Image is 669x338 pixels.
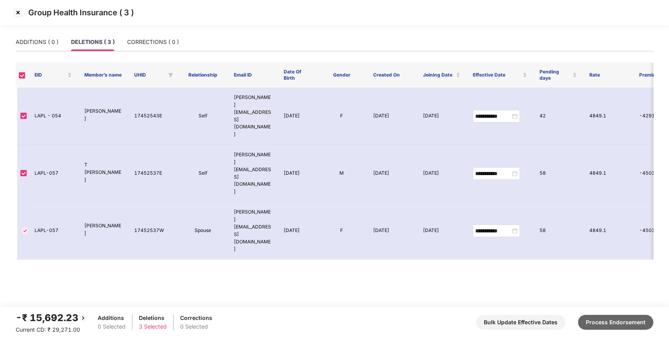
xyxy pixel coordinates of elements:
p: T [PERSON_NAME] [84,161,122,184]
td: [DATE] [366,145,416,202]
div: Deletions [139,314,167,322]
td: 4849.1 [583,145,633,202]
td: 17452537E [128,145,178,202]
span: Pending days [540,69,571,81]
td: [DATE] [366,202,416,259]
td: Self [178,88,228,145]
td: Self [178,145,228,202]
img: svg+xml;base64,PHN2ZyBpZD0iVGljay0zMngzMiIgeG1sbnM9Imh0dHA6Ly93d3cudzMub3JnLzIwMDAvc3ZnIiB3aWR0aD... [20,226,30,236]
div: 0 Selected [180,322,212,331]
th: EID [28,62,78,88]
img: svg+xml;base64,PHN2ZyBpZD0iQ3Jvc3MtMzJ4MzIiIHhtbG5zPSJodHRwOi8vd3d3LnczLm9yZy8yMDAwL3N2ZyIgd2lkdG... [12,6,24,19]
div: Corrections [180,314,212,322]
td: [DATE] [417,145,467,202]
td: 42 [533,88,583,145]
td: [DATE] [417,202,467,259]
td: [PERSON_NAME][EMAIL_ADDRESS][DOMAIN_NAME] [228,202,277,259]
span: Effective Date [473,72,521,78]
th: Joining Date [417,62,467,88]
div: DELETIONS ( 3 ) [71,38,115,46]
td: [PERSON_NAME][EMAIL_ADDRESS][DOMAIN_NAME] [228,88,277,145]
td: [PERSON_NAME][EMAIL_ADDRESS][DOMAIN_NAME] [228,145,277,202]
span: filter [168,73,173,77]
th: Date Of Birth [277,62,317,88]
span: filter [167,70,175,80]
th: Gender [317,62,366,88]
td: [DATE] [277,145,317,202]
span: Joining Date [423,72,454,78]
td: 17452543E [128,88,178,145]
span: Current CD: ₹ 29,271.00 [16,326,80,333]
td: 17452537W [128,202,178,259]
div: CORRECTIONS ( 0 ) [127,38,179,46]
td: LAPL - 054 [28,88,78,145]
td: 4849.1 [583,88,633,145]
p: Group Health Insurance ( 3 ) [28,8,134,17]
th: Email ID [228,62,277,88]
div: Additions [98,314,126,322]
td: LAPL-057 [28,145,78,202]
td: LAPL-057 [28,202,78,259]
td: F [317,88,366,145]
button: Process Endorsement [578,315,653,330]
th: Member’s name [78,62,128,88]
img: svg+xml;base64,PHN2ZyBpZD0iQmFjay0yMHgyMCIgeG1sbnM9Imh0dHA6Ly93d3cudzMub3JnLzIwMDAvc3ZnIiB3aWR0aD... [78,313,88,323]
td: 58 [533,145,583,202]
td: Spouse [178,202,228,259]
div: -₹ 15,692.23 [16,311,88,325]
div: ADDITIONS ( 0 ) [16,38,58,46]
p: [PERSON_NAME] [84,108,122,122]
td: 4849.1 [583,202,633,259]
td: [DATE] [417,88,467,145]
span: UHID [134,72,165,78]
button: Bulk Update Effective Dates [476,315,565,330]
th: Pending days [533,62,583,88]
span: EID [35,72,66,78]
td: [DATE] [277,88,317,145]
th: Relationship [178,62,228,88]
td: 58 [533,202,583,259]
p: [PERSON_NAME] [84,222,122,237]
th: Rate [583,62,633,88]
td: M [317,145,366,202]
td: [DATE] [366,88,416,145]
div: 0 Selected [98,322,126,331]
th: Effective Date [467,62,533,88]
th: Created On [366,62,416,88]
td: F [317,202,366,259]
div: 3 Selected [139,322,167,331]
td: [DATE] [277,202,317,259]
